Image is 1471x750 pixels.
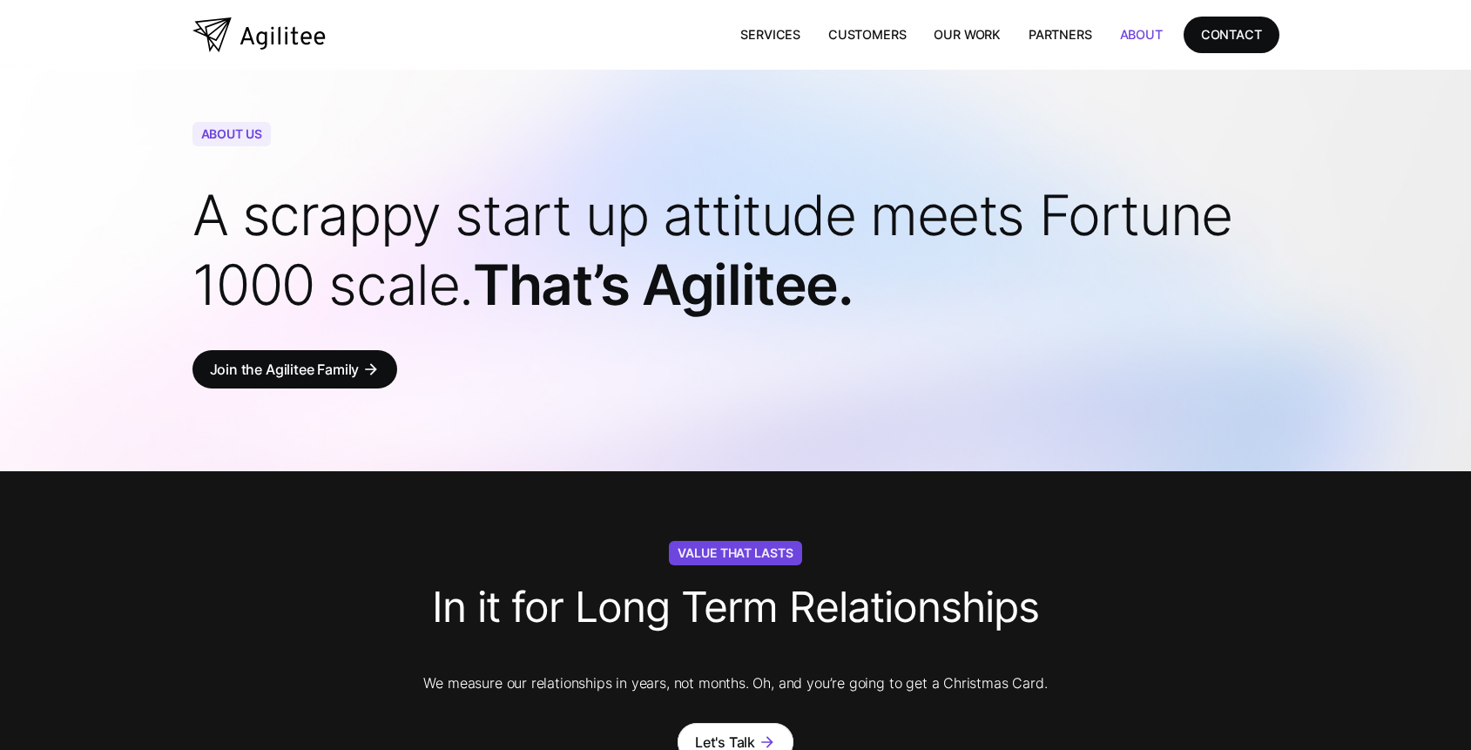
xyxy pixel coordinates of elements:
[192,122,271,146] div: About Us
[1201,24,1262,45] div: CONTACT
[192,17,326,52] a: home
[726,17,814,52] a: Services
[432,569,1039,653] h3: In it for Long Term Relationships
[1015,17,1106,52] a: Partners
[192,350,398,389] a: Join the Agilitee Familyarrow_forward
[669,541,802,565] div: Value That Lasts
[920,17,1015,52] a: Our Work
[1184,17,1279,52] a: CONTACT
[362,361,380,378] div: arrow_forward
[210,357,360,382] div: Join the Agilitee Family
[1106,17,1177,52] a: About
[328,671,1144,695] p: We measure our relationships in years, not months. Oh, and you’re going to get a Christmas Card.
[814,17,920,52] a: Customers
[192,181,1232,318] span: A scrappy start up attitude meets Fortune 1000 scale.
[192,180,1279,320] h1: That’s Agilitee.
